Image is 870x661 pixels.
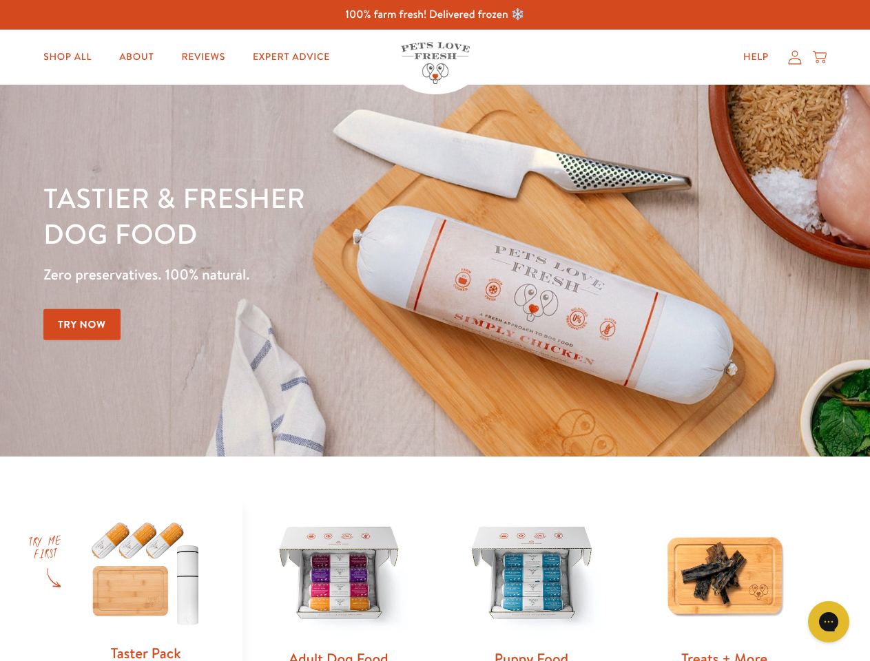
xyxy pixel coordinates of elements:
[732,43,780,71] a: Help
[43,309,121,340] a: Try Now
[32,43,103,71] a: Shop All
[401,42,470,84] img: Pets Love Fresh
[170,43,236,71] a: Reviews
[108,43,165,71] a: About
[801,596,856,647] iframe: Gorgias live chat messenger
[43,180,566,251] h1: Tastier & fresher dog food
[43,262,566,287] p: Zero preservatives. 100% natural.
[242,43,341,71] a: Expert Advice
